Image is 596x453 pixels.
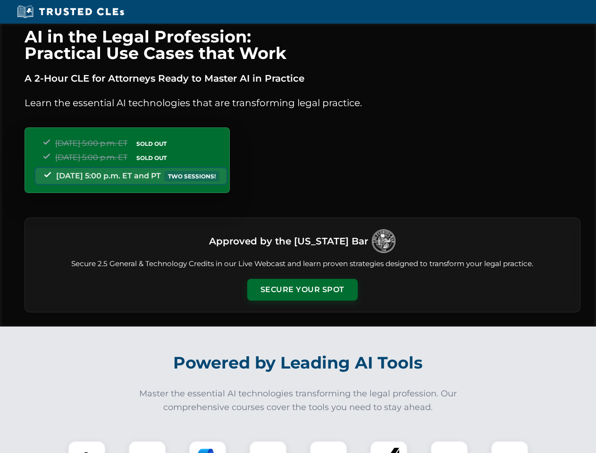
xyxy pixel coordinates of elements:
img: Trusted CLEs [14,5,127,19]
p: Secure 2.5 General & Technology Credits in our Live Webcast and learn proven strategies designed ... [36,259,569,269]
p: Master the essential AI technologies transforming the legal profession. Our comprehensive courses... [133,387,463,414]
h2: Powered by Leading AI Tools [37,346,560,379]
span: [DATE] 5:00 p.m. ET [55,153,127,162]
span: SOLD OUT [133,139,170,149]
button: Secure Your Spot [247,279,358,301]
span: SOLD OUT [133,153,170,163]
h3: Approved by the [US_STATE] Bar [209,233,368,250]
img: Logo [372,229,395,253]
h1: AI in the Legal Profession: Practical Use Cases that Work [25,28,580,61]
p: A 2-Hour CLE for Attorneys Ready to Master AI in Practice [25,71,580,86]
span: [DATE] 5:00 p.m. ET [55,139,127,148]
p: Learn the essential AI technologies that are transforming legal practice. [25,95,580,110]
